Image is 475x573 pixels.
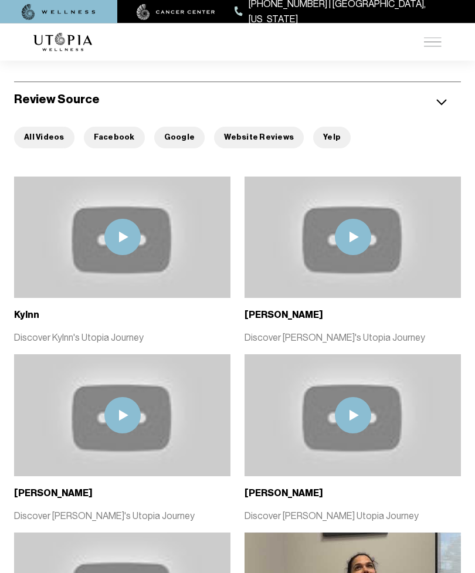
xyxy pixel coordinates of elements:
[14,510,230,524] p: Discover [PERSON_NAME]'s Utopia Journey
[14,92,100,108] h5: Review Source
[245,488,323,499] b: [PERSON_NAME]
[104,398,141,434] img: play icon
[14,355,230,477] img: thumbnail
[14,310,39,321] b: Kylnn
[245,510,461,524] p: Discover [PERSON_NAME] Utopia Journey
[245,177,461,299] img: thumbnail
[313,127,351,149] button: Yelp
[245,332,461,345] p: Discover [PERSON_NAME]'s Utopia Journey
[33,33,92,52] img: logo
[245,310,323,321] b: [PERSON_NAME]
[14,177,230,299] img: thumbnail
[14,488,93,499] b: [PERSON_NAME]
[335,219,371,256] img: play icon
[245,355,461,477] img: thumbnail
[214,127,304,149] button: Website Reviews
[22,4,96,21] img: wellness
[14,127,74,149] button: All Videos
[335,398,371,434] img: play icon
[14,332,230,345] p: Discover Kylnn's Utopia Journey
[436,100,447,106] img: icon
[137,4,215,21] img: cancer center
[424,38,442,47] img: icon-hamburger
[84,127,145,149] button: Facebook
[104,219,141,256] img: play icon
[154,127,205,149] button: Google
